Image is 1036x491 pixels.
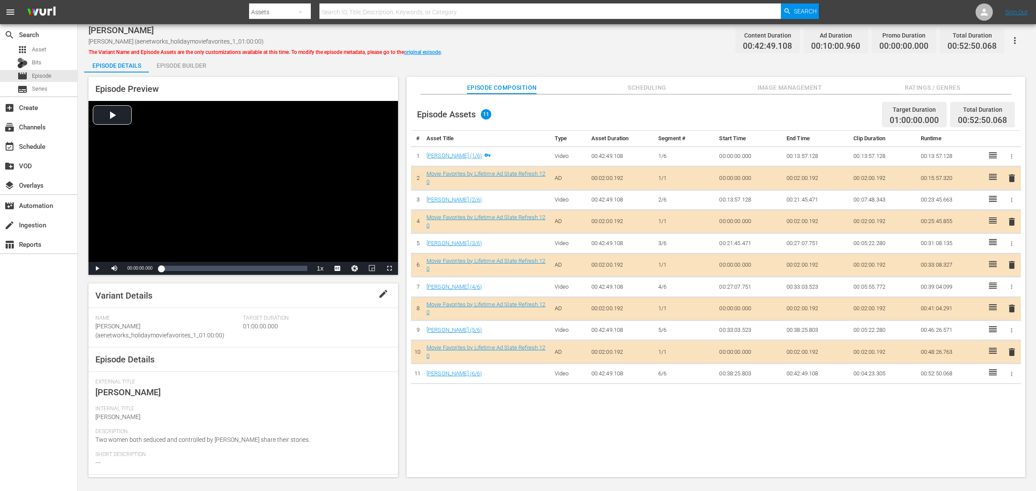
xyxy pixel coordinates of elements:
[958,104,1007,116] div: Total Duration
[783,340,850,364] td: 00:02:00.192
[655,364,716,384] td: 6/6
[551,297,588,320] td: AD
[411,320,423,340] td: 9
[17,44,28,55] span: Asset
[743,41,792,51] span: 00:42:49.108
[917,364,984,384] td: 00:52:50.068
[551,146,588,167] td: Video
[655,190,716,210] td: 2/6
[363,262,381,275] button: Picture-in-Picture
[95,290,152,301] span: Variant Details
[88,25,154,35] span: [PERSON_NAME]
[411,233,423,254] td: 5
[88,38,264,45] span: [PERSON_NAME] (aenetworks_holidaymoviefavorites_1_01:00:00)
[1007,215,1017,228] button: delete
[411,146,423,167] td: 1
[32,72,51,80] span: Episode
[426,240,482,246] a: [PERSON_NAME] (3/6)
[794,3,817,19] span: Search
[850,146,917,167] td: 00:13:57.128
[1007,173,1017,183] span: delete
[404,49,441,55] a: original episode
[551,253,588,277] td: AD
[917,233,984,254] td: 00:31:08.135
[655,210,716,233] td: 1/1
[1007,302,1017,315] button: delete
[850,167,917,190] td: 00:02:00.192
[411,131,423,147] th: #
[890,116,939,126] span: 01:00:00.000
[423,131,551,147] th: Asset Title
[588,131,655,147] th: Asset Duration
[783,277,850,297] td: 00:33:03.523
[588,146,655,167] td: 00:42:49.108
[426,152,482,159] a: [PERSON_NAME] (1/6)
[783,253,850,277] td: 00:02:00.192
[1007,217,1017,227] span: delete
[716,253,783,277] td: 00:00:00.000
[95,84,159,94] span: Episode Preview
[149,55,214,76] div: Episode Builder
[551,190,588,210] td: Video
[743,29,792,41] div: Content Duration
[1007,172,1017,184] button: delete
[850,233,917,254] td: 00:05:22.280
[346,262,363,275] button: Jump To Time
[106,262,123,275] button: Mute
[378,289,388,299] span: edit
[17,71,28,81] span: Episode
[551,364,588,384] td: Video
[783,297,850,320] td: 00:02:00.192
[850,210,917,233] td: 00:02:00.192
[243,315,327,322] span: Target Duration
[551,131,588,147] th: Type
[32,85,47,93] span: Series
[850,340,917,364] td: 00:02:00.192
[783,146,850,167] td: 00:13:57.128
[95,354,155,365] span: Episode Details
[95,315,239,322] span: Name
[948,29,997,41] div: Total Duration
[411,297,423,320] td: 8
[655,340,716,364] td: 1/1
[879,41,929,51] span: 00:00:00.000
[4,180,15,191] span: Overlays
[426,170,546,185] a: Movie Favorites by Lifetime Ad Slate Refresh 120
[783,210,850,233] td: 00:02:00.192
[716,146,783,167] td: 00:00:00.000
[4,220,15,230] span: Ingestion
[716,340,783,364] td: 00:00:00.000
[655,146,716,167] td: 1/6
[1007,347,1017,357] span: delete
[783,190,850,210] td: 00:21:45.471
[426,301,546,316] a: Movie Favorites by Lifetime Ad Slate Refresh 120
[716,364,783,384] td: 00:38:25.803
[917,253,984,277] td: 00:33:08.327
[243,323,278,330] span: 01:00:00.000
[850,364,917,384] td: 00:04:23.305
[551,210,588,233] td: AD
[588,297,655,320] td: 00:02:00.192
[917,131,984,147] th: Runtime
[481,109,491,120] span: 11
[850,320,917,340] td: 00:05:22.280
[1005,9,1028,16] a: Sign Out
[1007,346,1017,358] button: delete
[588,253,655,277] td: 00:02:00.192
[783,320,850,340] td: 00:38:25.803
[4,161,15,171] span: VOD
[411,253,423,277] td: 6
[411,167,423,190] td: 2
[32,58,41,67] span: Bits
[95,413,140,420] span: [PERSON_NAME]
[655,320,716,340] td: 5/6
[917,277,984,297] td: 00:39:04.099
[95,451,387,458] span: Short Description
[655,253,716,277] td: 1/1
[716,277,783,297] td: 00:27:07.751
[811,29,860,41] div: Ad Duration
[588,233,655,254] td: 00:42:49.108
[4,239,15,250] span: Reports
[95,436,310,443] span: Two women both seduced and controlled by [PERSON_NAME] share their stories.
[426,283,482,290] a: [PERSON_NAME] (4/6)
